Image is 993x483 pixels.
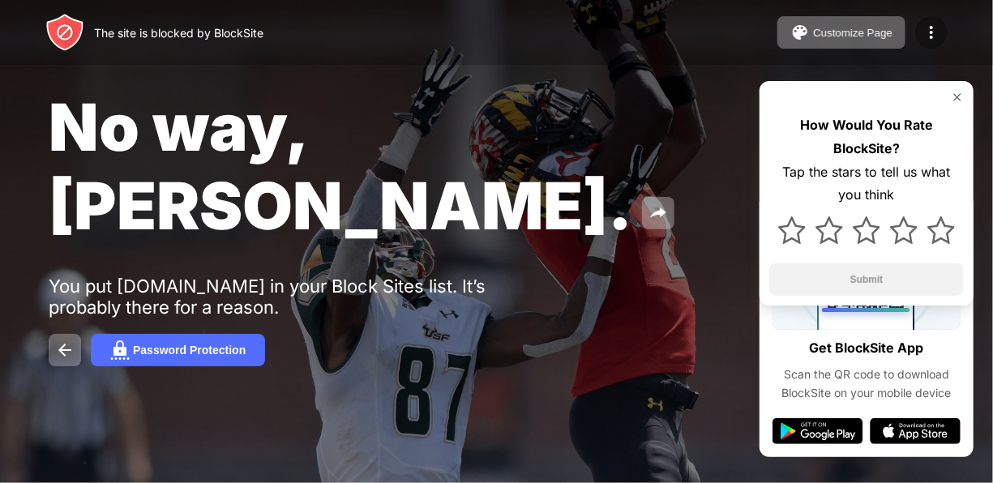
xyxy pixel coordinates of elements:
img: pallet.svg [790,23,810,42]
img: rate-us-close.svg [951,91,964,104]
div: Password Protection [133,344,246,357]
img: star.svg [815,216,843,244]
img: password.svg [110,340,130,360]
button: Password Protection [91,334,265,366]
img: header-logo.svg [45,13,84,52]
div: Tap the stars to tell us what you think [769,160,964,207]
div: The site is blocked by BlockSite [94,26,263,40]
img: share.svg [648,203,668,223]
img: star.svg [853,216,880,244]
img: star.svg [890,216,918,244]
button: Submit [769,263,964,296]
button: Customize Page [777,16,905,49]
div: How Would You Rate BlockSite? [769,113,964,160]
img: menu-icon.svg [922,23,941,42]
div: Customize Page [813,27,892,39]
img: back.svg [55,340,75,360]
img: star.svg [778,216,806,244]
img: star.svg [927,216,955,244]
span: No way, [PERSON_NAME]. [49,88,632,245]
div: You put [DOMAIN_NAME] in your Block Sites list. It’s probably there for a reason. [49,276,550,318]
